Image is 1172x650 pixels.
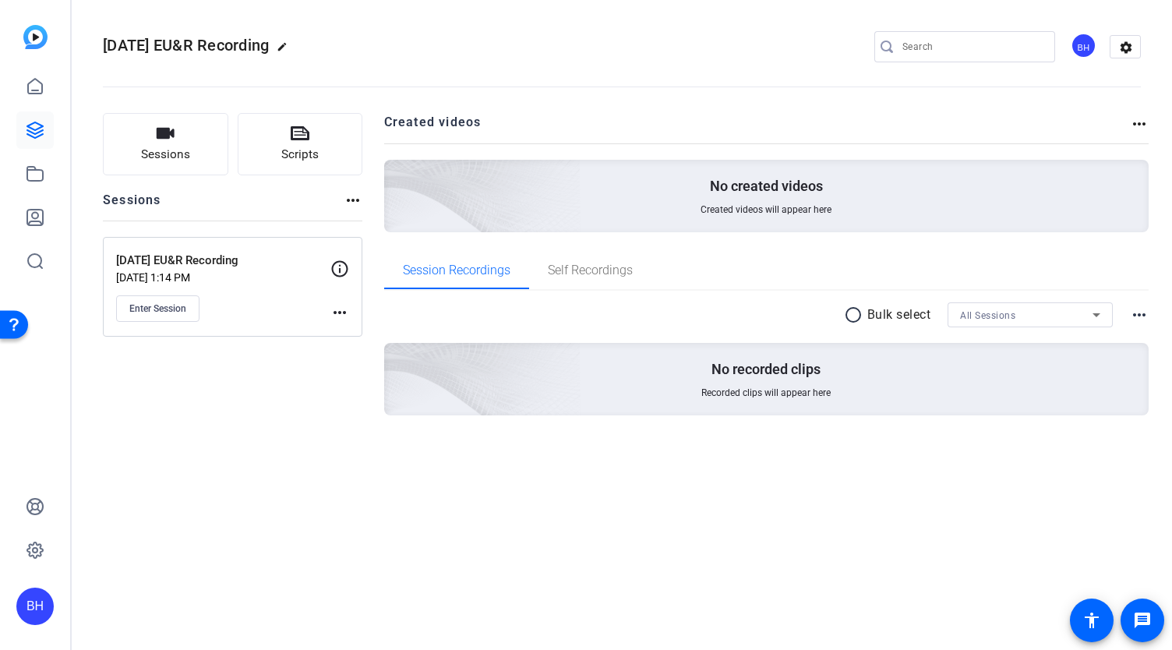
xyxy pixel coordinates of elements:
[1130,306,1149,324] mat-icon: more_horiz
[238,113,363,175] button: Scripts
[701,203,831,216] span: Created videos will appear here
[103,36,269,55] span: [DATE] EU&R Recording
[384,113,1131,143] h2: Created videos
[1110,36,1142,59] mat-icon: settings
[902,37,1043,56] input: Search
[330,303,349,322] mat-icon: more_horiz
[548,264,633,277] span: Self Recordings
[116,252,330,270] p: [DATE] EU&R Recording
[281,146,319,164] span: Scripts
[960,310,1015,321] span: All Sessions
[1133,611,1152,630] mat-icon: message
[844,306,867,324] mat-icon: radio_button_unchecked
[867,306,931,324] p: Bulk select
[141,146,190,164] span: Sessions
[1071,33,1098,60] ngx-avatar: Brian Hernandez
[344,191,362,210] mat-icon: more_horiz
[116,295,199,322] button: Enter Session
[103,191,161,221] h2: Sessions
[129,302,186,315] span: Enter Session
[116,271,330,284] p: [DATE] 1:14 PM
[210,189,581,527] img: embarkstudio-empty-session.png
[16,588,54,625] div: BH
[711,360,821,379] p: No recorded clips
[1130,115,1149,133] mat-icon: more_horiz
[403,264,510,277] span: Session Recordings
[701,387,831,399] span: Recorded clips will appear here
[103,113,228,175] button: Sessions
[1071,33,1096,58] div: BH
[277,41,295,60] mat-icon: edit
[210,5,581,344] img: Creted videos background
[23,25,48,49] img: blue-gradient.svg
[710,177,823,196] p: No created videos
[1082,611,1101,630] mat-icon: accessibility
